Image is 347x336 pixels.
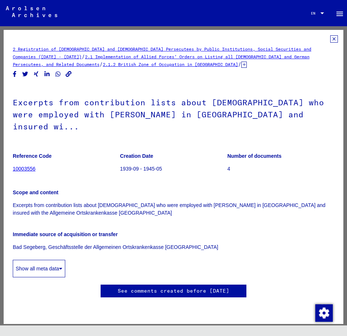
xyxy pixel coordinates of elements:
[315,304,332,321] div: Change consent
[227,165,334,173] p: 4
[13,190,58,195] b: Scope and content
[315,304,333,322] img: Change consent
[13,166,35,172] a: 10003556
[13,86,334,142] h1: Excerpts from contribution lists about [DEMOGRAPHIC_DATA] who were employed with [PERSON_NAME] in...
[238,61,241,67] span: /
[103,62,238,67] a: 2.1.2 British Zone of Occupation in [GEOGRAPHIC_DATA]
[227,153,282,159] b: Number of documents
[120,153,153,159] b: Creation Date
[6,6,57,17] img: Arolsen_neg.svg
[332,6,347,20] button: Toggle sidenav
[32,70,40,79] button: Share on Xing
[335,9,344,18] mat-icon: Side nav toggle icon
[13,243,334,251] p: Bad Segeberg, Geschäftsstelle der Allgemeinen Ortskrankenkasse [GEOGRAPHIC_DATA]
[22,70,29,79] button: Share on Twitter
[13,231,118,237] b: Immediate source of acquisition or transfer
[118,287,229,295] a: See comments created before [DATE]
[82,53,85,60] span: /
[13,46,311,59] a: 2 Registration of [DEMOGRAPHIC_DATA] and [DEMOGRAPHIC_DATA] Persecutees by Public Institutions, S...
[11,70,19,79] button: Share on Facebook
[65,70,73,79] button: Copy link
[43,70,51,79] button: Share on LinkedIn
[13,260,65,277] button: Show all meta data
[13,54,309,67] a: 2.1 Implementation of Allied Forces’ Orders on Listing all [DEMOGRAPHIC_DATA] and German Persecut...
[120,165,227,173] p: 1939-09 - 1945-05
[311,11,319,15] span: EN
[13,202,334,217] p: Excerpts from contribution lists about [DEMOGRAPHIC_DATA] who were employed with [PERSON_NAME] in...
[54,70,62,79] button: Share on WhatsApp
[13,153,52,159] b: Reference Code
[100,61,103,67] span: /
